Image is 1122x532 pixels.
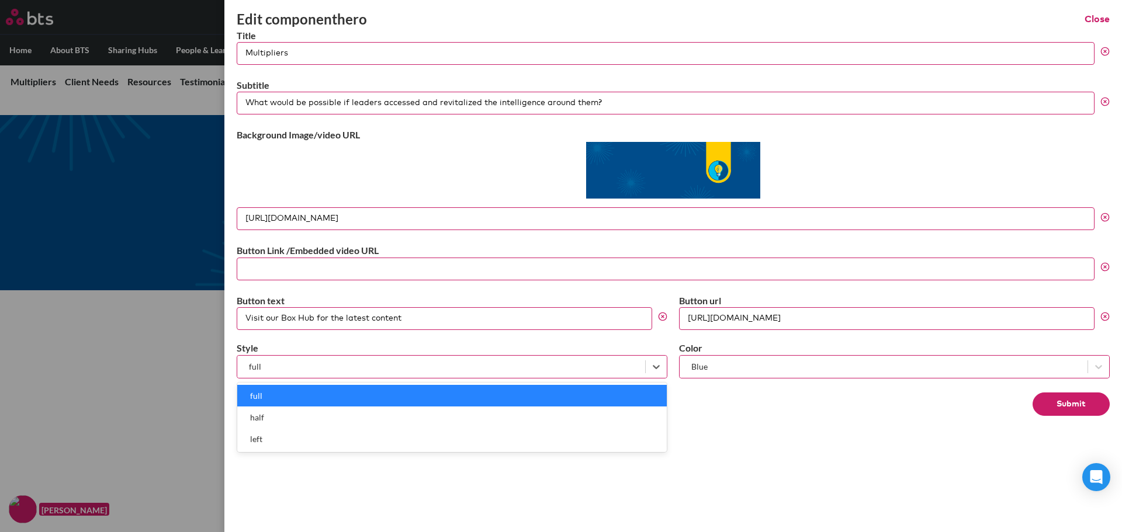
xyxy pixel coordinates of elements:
[237,385,667,406] div: full
[237,79,1110,92] label: Subtitle
[237,128,1110,141] label: Background Image/video URL
[679,342,1110,354] label: Color
[1033,392,1110,416] button: Submit
[1082,463,1110,491] div: Open Intercom Messenger
[586,142,761,199] img: Preview
[1085,13,1110,26] button: Close
[237,406,667,428] div: half
[679,294,1110,307] label: Button url
[237,342,667,354] label: Style
[237,294,667,307] label: Button text
[237,9,367,29] h2: Edit component hero
[237,428,667,450] div: left
[237,244,1110,257] label: Button Link /Embedded video URL
[237,29,1110,42] label: Title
